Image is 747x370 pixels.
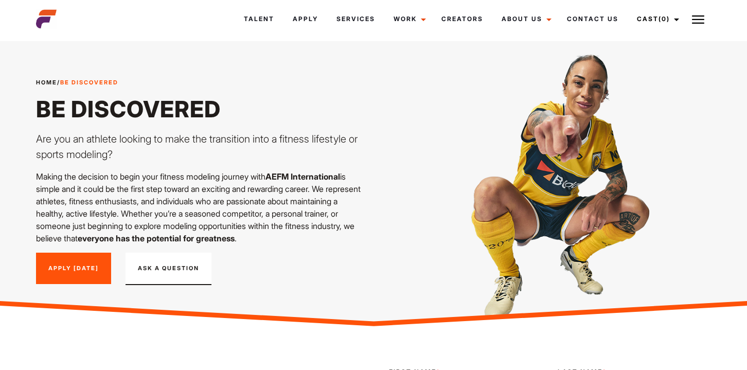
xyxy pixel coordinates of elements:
img: cropped-aefm-brand-fav-22-square.png [36,9,57,29]
a: Creators [432,5,492,33]
a: Apply [DATE] [36,253,111,285]
a: About Us [492,5,558,33]
strong: Be Discovered [60,79,118,86]
button: Ask A Question [126,253,211,286]
a: Apply [283,5,327,33]
a: Contact Us [558,5,628,33]
img: Burger icon [692,13,704,26]
strong: everyone has the potential for greatness [78,233,235,243]
a: Home [36,79,57,86]
a: Services [327,5,384,33]
strong: AEFM International [265,171,340,182]
a: Talent [235,5,283,33]
span: (0) [659,15,670,23]
p: Making the decision to begin your fitness modeling journey with is simple and it could be the fir... [36,170,367,244]
p: Are you an athlete looking to make the transition into a fitness lifestyle or sports modeling? [36,131,367,162]
a: Cast(0) [628,5,685,33]
span: / [36,78,118,87]
a: Work [384,5,432,33]
h1: Be Discovered [36,95,367,123]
